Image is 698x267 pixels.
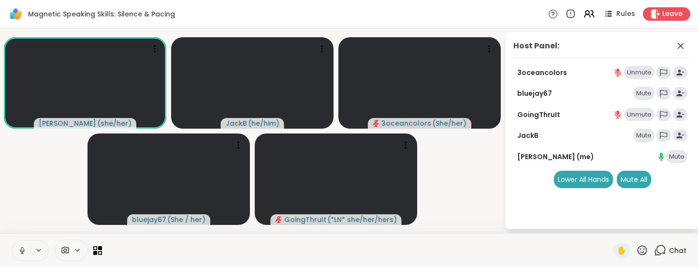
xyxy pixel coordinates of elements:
span: ( she/her ) [97,119,131,128]
span: audio-muted [373,120,379,127]
span: ✋ [617,245,626,256]
span: ( *LN* she/her/hers ) [327,215,397,224]
span: Rules [616,9,635,19]
div: Mute [666,150,687,163]
div: Unmute [624,66,654,79]
div: Unmute [624,108,654,121]
a: bluejay67 [517,89,552,98]
span: GoingThruIt [284,215,326,224]
span: audio-muted [276,216,282,223]
span: JackB [226,119,247,128]
span: [PERSON_NAME] [39,119,96,128]
div: Mute All [617,171,651,188]
img: ShareWell Logomark [8,6,24,22]
span: ( She/her ) [432,119,466,128]
a: JackB [517,131,538,140]
span: Leave [662,9,683,19]
span: ( She / her ) [167,215,205,224]
div: Host Panel: [513,40,559,52]
span: bluejay67 [132,215,166,224]
a: [PERSON_NAME] (me) [517,152,594,162]
div: Lower All Hands [554,171,613,188]
div: Mute [633,129,654,142]
span: Chat [669,246,686,255]
a: 3oceancolors [517,68,567,77]
span: Magnetic Speaking Skills: Silence & Pacing [28,9,175,19]
div: Mute [633,87,654,100]
span: ( he/him ) [248,119,279,128]
a: GoingThruIt [517,110,560,119]
span: 3oceancolors [381,119,431,128]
